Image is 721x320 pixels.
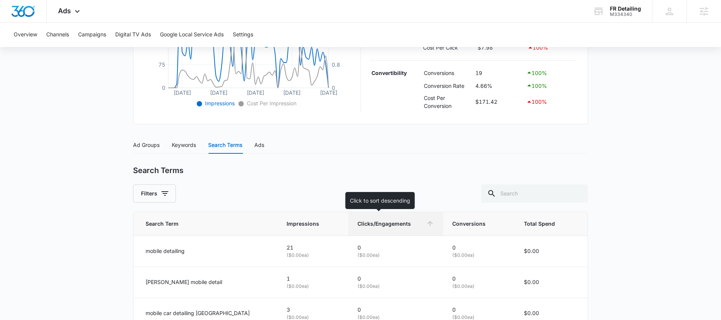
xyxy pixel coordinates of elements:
tspan: [DATE] [210,89,227,95]
tspan: [DATE] [283,89,301,95]
span: Total Spend [524,220,564,228]
div: Keywords [172,141,196,149]
div: 100 % [527,43,574,52]
p: 3 [287,306,339,314]
p: 0 [357,275,434,283]
td: Cost Per Click [422,41,476,54]
td: Conversion Rate [422,79,473,92]
strong: Convertibility [371,70,407,76]
p: 1 [287,275,339,283]
button: Google Local Service Ads [160,23,224,47]
span: Search Term [146,220,257,228]
tspan: 0 [162,84,165,91]
p: 21 [287,244,339,252]
tspan: [DATE] [320,89,337,95]
tspan: 75 [158,61,165,68]
tspan: 0 [332,84,335,91]
span: Impressions [287,220,328,228]
p: 0 [452,275,506,283]
p: 0 [452,244,506,252]
h2: Search Terms [133,166,183,175]
span: Conversions [452,220,495,228]
button: Digital TV Ads [115,23,151,47]
p: ( $0.00 ea) [287,252,339,259]
p: mobile car detailing [GEOGRAPHIC_DATA] [146,309,250,317]
button: Campaigns [78,23,106,47]
div: Search Terms [208,141,242,149]
div: account name [610,6,641,12]
p: mobile detailing [146,247,185,255]
span: Cost Per Impression [245,100,296,106]
td: 4.66% [473,79,525,92]
td: $0.00 [515,267,588,298]
p: [PERSON_NAME] mobile detail [146,278,222,286]
p: ( $0.00 ea) [452,252,506,259]
button: Channels [46,23,69,47]
td: $7.98 [476,41,525,54]
td: Cost Per Conversion [422,92,473,112]
p: ( $0.00 ea) [357,252,434,259]
p: ( $0.00 ea) [287,283,339,290]
td: 19 [473,67,525,80]
p: 0 [357,306,434,314]
td: $0.00 [515,236,588,267]
tspan: [DATE] [247,89,264,95]
tspan: [DATE] [174,89,191,95]
div: Ad Groups [133,141,160,149]
tspan: 0.8 [332,61,340,68]
div: 100 % [526,97,574,106]
td: $171.42 [473,92,525,112]
button: Settings [233,23,253,47]
div: Ads [254,141,264,149]
span: Ads [58,7,71,15]
div: 100 % [526,68,574,77]
div: Click to sort descending [345,192,415,209]
p: 0 [452,306,506,314]
div: account id [610,12,641,17]
p: ( $0.00 ea) [452,283,506,290]
button: Filters [133,184,176,203]
input: Search [481,184,588,203]
span: Clicks/Engagements [357,220,423,228]
td: Conversions [422,67,473,80]
p: ( $0.00 ea) [357,283,434,290]
p: 0 [357,244,434,252]
div: 100 % [526,81,574,90]
button: Overview [14,23,37,47]
span: Impressions [204,100,235,106]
